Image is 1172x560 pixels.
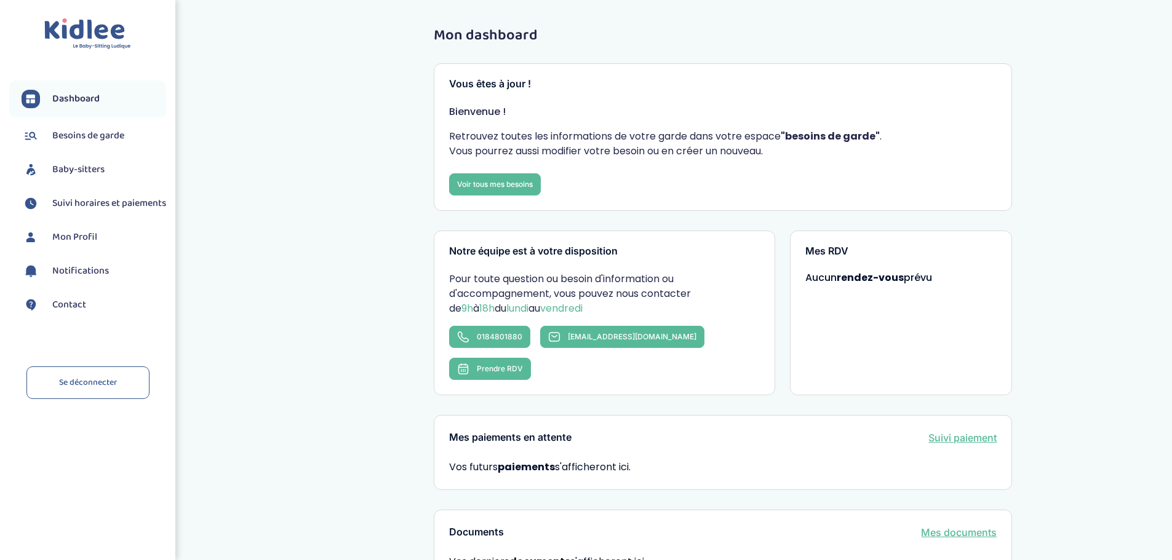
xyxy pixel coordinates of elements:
a: Notifications [22,262,166,280]
span: Dashboard [52,92,100,106]
span: [EMAIL_ADDRESS][DOMAIN_NAME] [568,332,696,341]
h3: Notre équipe est à votre disposition [449,246,759,257]
img: notification.svg [22,262,40,280]
span: 9h [461,301,473,315]
strong: "besoins de garde" [781,129,880,143]
h3: Mes RDV [805,246,997,257]
span: Aucun prévu [805,270,932,285]
a: Dashboard [22,90,166,108]
h3: Vous êtes à jour ! [449,79,997,90]
a: Mon Profil [22,228,166,246]
span: lundi [506,301,528,315]
h3: Mes paiements en attente [449,432,572,443]
span: 18h [479,301,495,315]
a: [EMAIL_ADDRESS][DOMAIN_NAME] [540,326,704,348]
span: Prendre RDV [477,364,523,373]
a: Contact [22,296,166,314]
span: 0184801880 [477,332,522,341]
a: Voir tous mes besoins [449,173,541,195]
span: Besoins de garde [52,128,124,143]
strong: paiements [498,460,555,474]
strong: rendez-vous [837,270,904,285]
a: Besoins de garde [22,127,166,145]
p: Retrouvez toutes les informations de votre garde dans votre espace . Vous pourrez aussi modifier ... [449,129,997,159]
h3: Documents [449,527,504,538]
a: Se déconnecter [26,366,149,399]
p: Bienvenue ! [449,105,997,119]
img: besoin.svg [22,127,40,145]
img: profil.svg [22,228,40,246]
a: Suivi paiement [928,430,997,445]
a: 0184801880 [449,326,530,348]
img: logo.svg [44,18,131,50]
span: vendredi [540,301,583,315]
span: Mon Profil [52,230,97,245]
a: Baby-sitters [22,160,166,179]
img: suivihoraire.svg [22,194,40,213]
span: Contact [52,298,86,312]
span: Notifications [52,264,109,278]
span: Suivi horaires et paiements [52,196,166,211]
img: dashboard.svg [22,90,40,108]
a: Suivi horaires et paiements [22,194,166,213]
img: contact.svg [22,296,40,314]
button: Prendre RDV [449,358,531,380]
span: Baby-sitters [52,162,105,177]
img: babysitters.svg [22,160,40,179]
span: Vos futurs s'afficheront ici. [449,460,631,474]
a: Mes documents [921,525,997,540]
h1: Mon dashboard [434,28,1012,44]
p: Pour toute question ou besoin d'information ou d'accompagnement, vous pouvez nous contacter de à ... [449,272,759,316]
